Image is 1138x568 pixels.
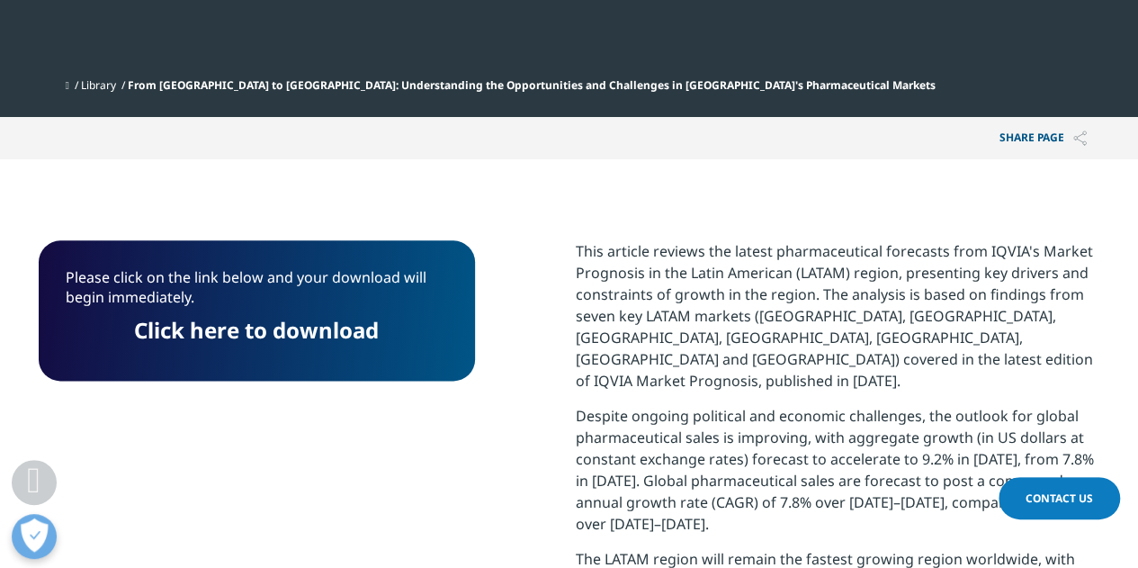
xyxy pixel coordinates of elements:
[134,315,379,345] a: Click here to download
[999,477,1120,519] a: Contact Us
[66,267,448,320] p: Please click on the link below and your download will begin immediately.
[986,117,1100,159] button: Share PAGEShare PAGE
[12,514,57,559] button: Abrir preferencias
[986,117,1100,159] p: Share PAGE
[1026,491,1093,506] span: Contact Us
[81,77,116,93] a: Library
[128,77,936,93] span: From [GEOGRAPHIC_DATA] to [GEOGRAPHIC_DATA]: Understanding the Opportunities and Challenges in [G...
[576,405,1100,548] p: Despite ongoing political and economic challenges, the outlook for global pharmaceutical sales is...
[1073,131,1087,146] img: Share PAGE
[576,240,1100,405] p: This article reviews the latest pharmaceutical forecasts from IQVIA's Market Prognosis in the Lat...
